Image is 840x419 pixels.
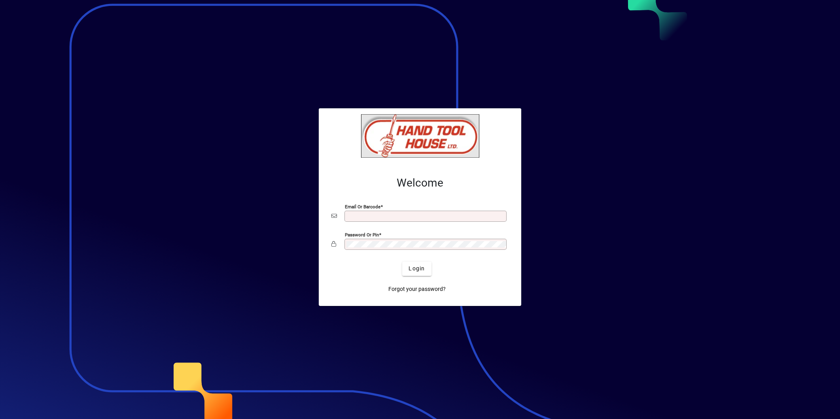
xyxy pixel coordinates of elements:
span: Login [409,264,425,273]
span: Forgot your password? [388,285,446,293]
h2: Welcome [331,176,509,190]
mat-label: Email or Barcode [345,204,380,209]
mat-label: Password or Pin [345,232,379,237]
a: Forgot your password? [385,282,449,296]
button: Login [402,262,431,276]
